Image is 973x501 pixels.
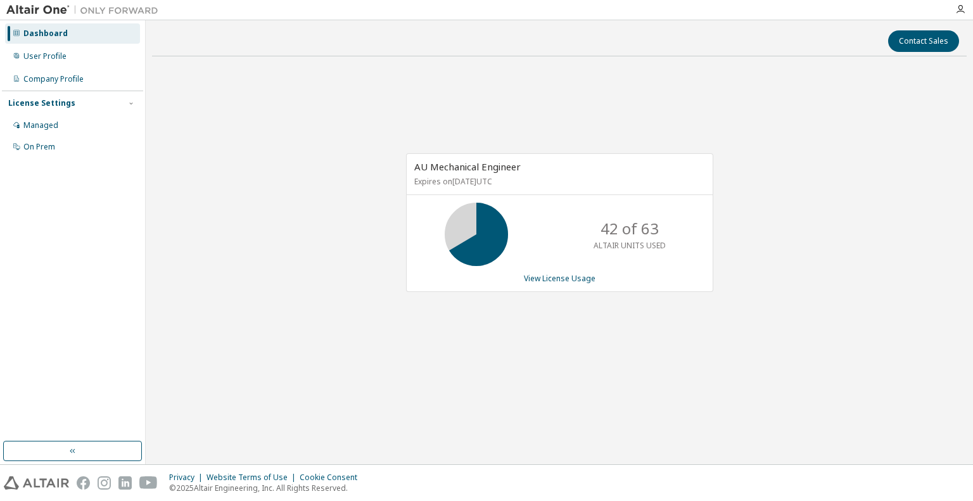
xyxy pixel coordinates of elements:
img: instagram.svg [98,476,111,490]
img: altair_logo.svg [4,476,69,490]
img: linkedin.svg [118,476,132,490]
div: User Profile [23,51,67,61]
div: On Prem [23,142,55,152]
p: © 2025 Altair Engineering, Inc. All Rights Reserved. [169,483,365,493]
img: Altair One [6,4,165,16]
div: Dashboard [23,29,68,39]
div: Company Profile [23,74,84,84]
div: Privacy [169,472,207,483]
div: Cookie Consent [300,472,365,483]
p: ALTAIR UNITS USED [594,240,666,251]
button: Contact Sales [888,30,959,52]
div: Website Terms of Use [207,472,300,483]
div: License Settings [8,98,75,108]
span: AU Mechanical Engineer [414,160,521,173]
div: Managed [23,120,58,130]
img: youtube.svg [139,476,158,490]
a: View License Usage [524,273,595,284]
img: facebook.svg [77,476,90,490]
p: 42 of 63 [601,218,659,239]
p: Expires on [DATE] UTC [414,176,702,187]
